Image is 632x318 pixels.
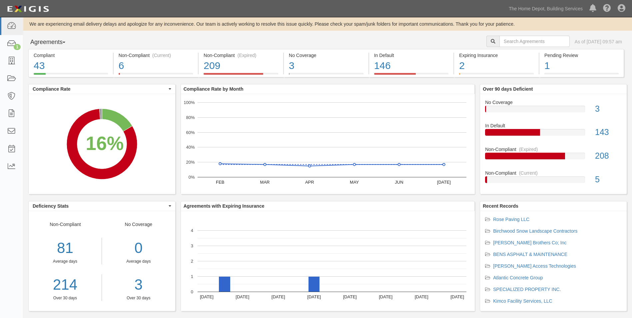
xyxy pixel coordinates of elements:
text: 4 [191,228,193,233]
div: Non-Compliant [29,221,102,301]
a: Pending Review1 [539,73,624,78]
div: 5 [590,174,627,186]
div: (Current) [519,170,538,176]
svg: A chart. [181,211,475,311]
div: 146 [374,59,449,73]
div: Average days [29,259,102,264]
div: No Coverage [102,221,175,301]
text: 40% [186,145,195,150]
a: In Default143 [485,122,622,146]
text: [DATE] [437,180,451,185]
div: No Coverage [289,52,363,59]
button: Agreements [28,36,78,49]
div: 2 [459,59,534,73]
div: 3 [590,103,627,115]
div: No Coverage [480,99,627,106]
text: 3 [191,243,193,248]
a: SPECIALIZED PROPERTY INC. [493,287,561,292]
a: Non-Compliant(Expired)208 [485,146,622,170]
a: Birchwood Snow Landscape Contractors [493,228,577,234]
text: [DATE] [200,294,214,299]
div: In Default [374,52,449,59]
span: Compliance Rate [33,86,167,92]
a: Atlantic Concrete Group [493,275,543,280]
div: 6 [119,59,193,73]
a: No Coverage3 [284,73,368,78]
div: 1 [544,59,619,73]
a: 214 [29,274,102,295]
div: (Expired) [238,52,257,59]
text: 20% [186,160,195,165]
text: MAR [260,180,270,185]
text: 0 [191,289,193,294]
a: Compliant43 [28,73,113,78]
text: [DATE] [414,294,428,299]
div: As of [DATE] 09:57 am [575,38,622,45]
a: Non-Compliant(Current)6 [114,73,198,78]
text: [DATE] [272,294,285,299]
div: 143 [590,126,627,138]
button: Compliance Rate [29,84,175,94]
text: [DATE] [379,294,392,299]
text: [DATE] [307,294,321,299]
div: Average days [107,259,170,264]
div: 208 [590,150,627,162]
a: Non-Compliant(Current)5 [485,170,622,188]
span: Deficiency Stats [33,203,167,209]
div: 81 [29,238,102,259]
div: 3 [289,59,363,73]
div: 1 [14,44,21,50]
img: logo-5460c22ac91f19d4615b14bd174203de0afe785f0fc80cf4dbbc73dc1793850b.png [5,3,51,15]
b: Over 90 days Deficient [483,86,533,92]
div: Compliant [34,52,108,59]
div: 0 [107,238,170,259]
text: [DATE] [236,294,249,299]
text: [DATE] [343,294,357,299]
div: 43 [34,59,108,73]
a: Non-Compliant(Expired)209 [199,73,283,78]
div: 209 [204,59,278,73]
text: FEB [216,180,224,185]
text: 100% [184,100,195,105]
text: APR [305,180,314,185]
a: In Default146 [369,73,454,78]
a: [PERSON_NAME] Access Technologies [493,263,576,269]
div: Non-Compliant (Current) [119,52,193,59]
div: 16% [86,130,124,157]
a: BENS ASPHALT & MAINTENANCE [493,252,567,257]
div: Non-Compliant [480,146,627,153]
a: No Coverage3 [485,99,622,123]
a: 3 [107,274,170,295]
text: MAY [350,180,359,185]
text: [DATE] [450,294,464,299]
a: Expiring Insurance2 [454,73,539,78]
div: Over 30 days [107,295,170,301]
a: Rose Paving LLC [493,217,529,222]
a: [PERSON_NAME] Brothers Co; Inc [493,240,566,245]
div: Over 30 days [29,295,102,301]
text: JUN [395,180,403,185]
text: 0% [188,175,195,180]
input: Search Agreements [499,36,570,47]
b: Recent Records [483,203,518,209]
svg: A chart. [181,94,475,194]
svg: A chart. [29,94,175,194]
div: (Current) [152,52,171,59]
button: Deficiency Stats [29,201,175,211]
div: Non-Compliant (Expired) [204,52,278,59]
text: 60% [186,130,195,135]
div: Pending Review [544,52,619,59]
b: Compliance Rate by Month [184,86,244,92]
i: Help Center - Complianz [603,5,611,13]
div: (Expired) [519,146,538,153]
b: Agreements with Expiring Insurance [184,203,265,209]
div: Non-Compliant [480,170,627,176]
text: 1 [191,274,193,279]
div: In Default [480,122,627,129]
text: 80% [186,115,195,120]
a: The Home Depot, Building Services [505,2,586,15]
